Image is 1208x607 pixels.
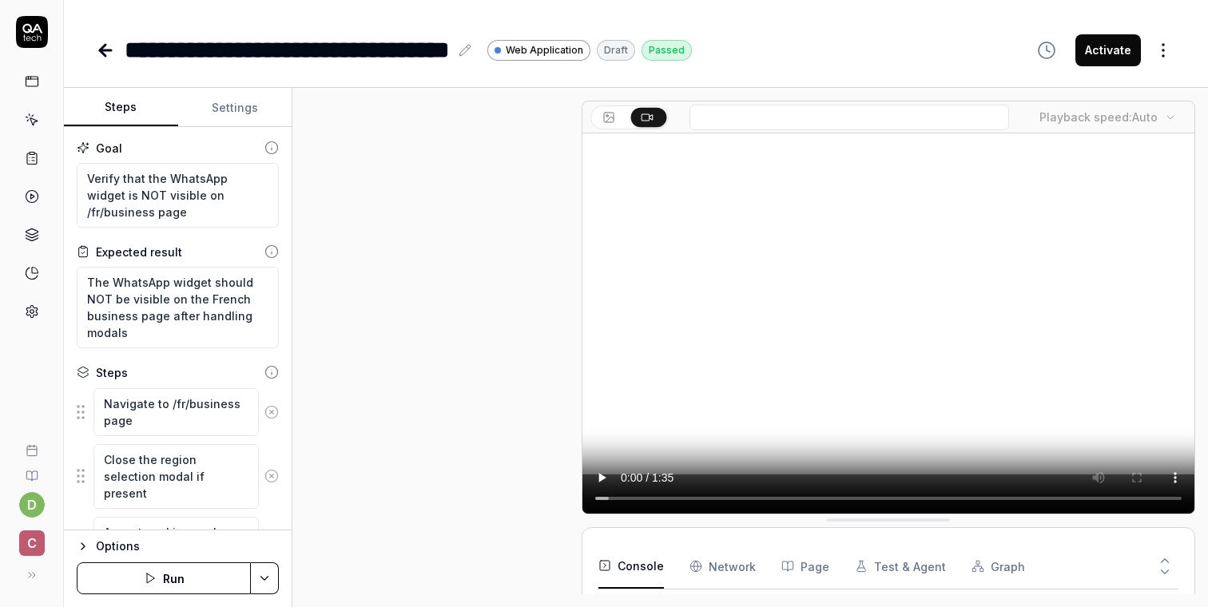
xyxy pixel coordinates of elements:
[77,387,279,437] div: Suggestions
[487,39,590,61] a: Web Application
[64,89,178,127] button: Steps
[781,544,829,589] button: Page
[597,40,635,61] div: Draft
[855,544,946,589] button: Test & Agent
[96,364,128,381] div: Steps
[598,544,664,589] button: Console
[642,40,692,61] div: Passed
[6,457,57,482] a: Documentation
[1039,109,1158,125] div: Playback speed:
[19,492,45,518] button: d
[19,530,45,556] span: c
[96,140,122,157] div: Goal
[689,544,756,589] button: Network
[96,244,182,260] div: Expected result
[6,431,57,457] a: Book a call with us
[1027,34,1066,66] button: View version history
[259,525,285,557] button: Remove step
[259,460,285,492] button: Remove step
[506,43,583,58] span: Web Application
[1075,34,1141,66] button: Activate
[96,537,279,556] div: Options
[77,537,279,556] button: Options
[178,89,292,127] button: Settings
[6,518,57,559] button: c
[259,396,285,428] button: Remove step
[77,516,279,565] div: Suggestions
[77,562,251,594] button: Run
[77,443,279,510] div: Suggestions
[972,544,1025,589] button: Graph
